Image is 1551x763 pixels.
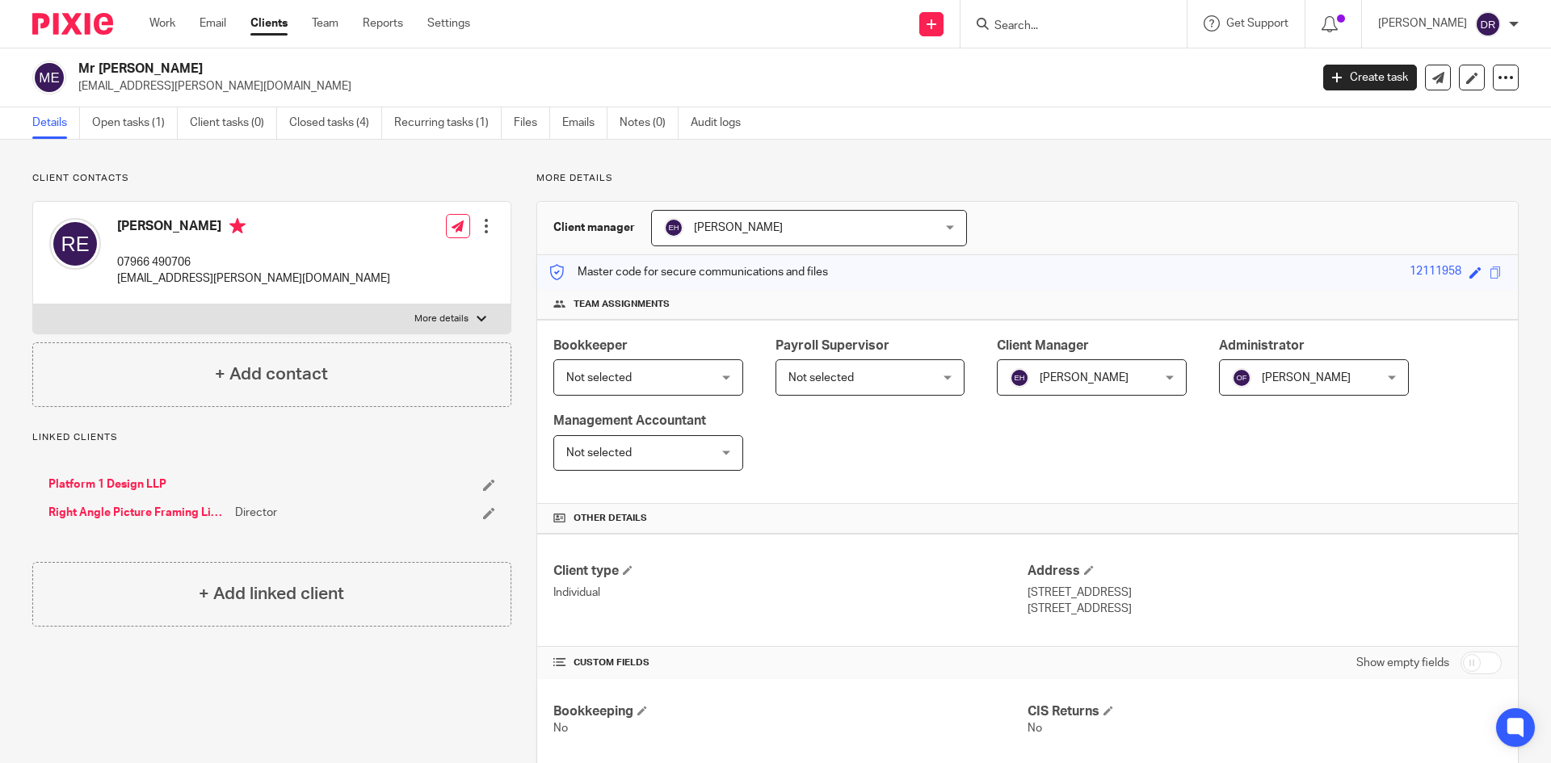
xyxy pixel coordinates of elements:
[32,172,511,185] p: Client contacts
[1028,703,1502,720] h4: CIS Returns
[414,312,469,325] p: More details
[553,703,1028,720] h4: Bookkeeping
[536,172,1519,185] p: More details
[664,218,683,237] img: svg%3E
[190,107,277,139] a: Client tasks (0)
[1040,372,1129,384] span: [PERSON_NAME]
[1323,65,1417,90] a: Create task
[694,222,783,233] span: [PERSON_NAME]
[250,15,288,31] a: Clients
[78,61,1055,78] h2: Mr [PERSON_NAME]
[48,476,166,493] a: Platform 1 Design LLP
[1010,368,1029,388] img: svg%3E
[1378,15,1467,31] p: [PERSON_NAME]
[235,505,277,521] span: Director
[574,298,670,311] span: Team assignments
[363,15,403,31] a: Reports
[993,19,1138,34] input: Search
[229,218,246,234] i: Primary
[117,270,390,287] p: [EMAIL_ADDRESS][PERSON_NAME][DOMAIN_NAME]
[32,431,511,444] p: Linked clients
[289,107,382,139] a: Closed tasks (4)
[1475,11,1501,37] img: svg%3E
[1028,585,1502,601] p: [STREET_ADDRESS]
[32,13,113,35] img: Pixie
[553,563,1028,580] h4: Client type
[788,372,854,384] span: Not selected
[553,585,1028,601] p: Individual
[553,414,706,427] span: Management Accountant
[620,107,679,139] a: Notes (0)
[1232,368,1251,388] img: svg%3E
[49,218,101,270] img: svg%3E
[32,107,80,139] a: Details
[1028,723,1042,734] span: No
[32,61,66,94] img: svg%3E
[1226,18,1288,29] span: Get Support
[997,339,1089,352] span: Client Manager
[92,107,178,139] a: Open tasks (1)
[553,339,628,352] span: Bookkeeper
[1356,655,1449,671] label: Show empty fields
[200,15,226,31] a: Email
[312,15,338,31] a: Team
[553,723,568,734] span: No
[553,220,635,236] h3: Client manager
[562,107,607,139] a: Emails
[215,362,328,387] h4: + Add contact
[394,107,502,139] a: Recurring tasks (1)
[691,107,753,139] a: Audit logs
[553,656,1028,669] h4: CUSTOM FIELDS
[199,581,344,606] h4: + Add linked client
[78,78,1299,94] p: [EMAIL_ADDRESS][PERSON_NAME][DOMAIN_NAME]
[514,107,550,139] a: Files
[566,372,632,384] span: Not selected
[48,505,227,521] a: Right Angle Picture Framing Limited
[1410,263,1461,282] div: 12111958
[1219,339,1305,352] span: Administrator
[149,15,175,31] a: Work
[775,339,889,352] span: Payroll Supervisor
[1262,372,1351,384] span: [PERSON_NAME]
[566,447,632,459] span: Not selected
[549,264,828,280] p: Master code for secure communications and files
[1028,601,1502,617] p: [STREET_ADDRESS]
[1028,563,1502,580] h4: Address
[117,218,390,238] h4: [PERSON_NAME]
[574,512,647,525] span: Other details
[117,254,390,270] p: 07966 490706
[427,15,470,31] a: Settings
